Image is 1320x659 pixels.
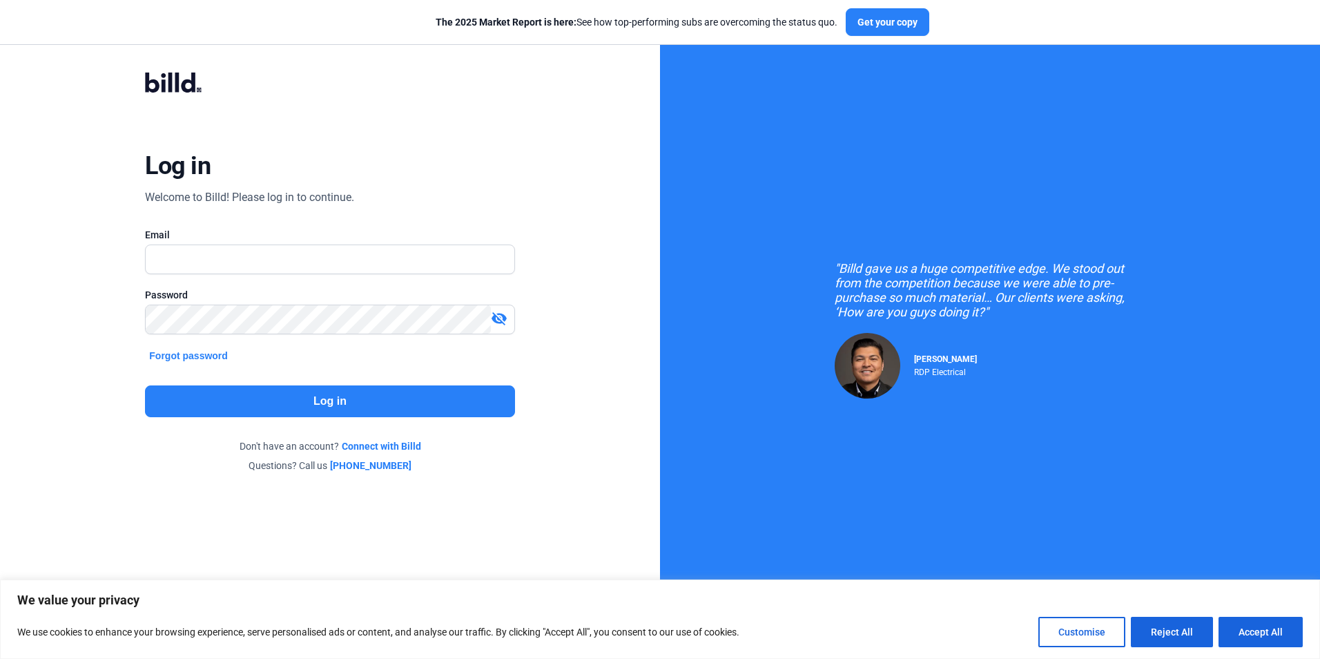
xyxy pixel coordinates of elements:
div: "Billd gave us a huge competitive edge. We stood out from the competition because we were able to... [835,261,1145,319]
div: Questions? Call us [145,459,514,472]
button: Accept All [1219,617,1303,647]
div: Don't have an account? [145,439,514,453]
mat-icon: visibility_off [491,310,507,327]
div: Welcome to Billd! Please log in to continue. [145,189,354,206]
a: [PHONE_NUMBER] [330,459,411,472]
button: Log in [145,385,514,417]
button: Get your copy [846,8,929,36]
button: Forgot password [145,348,232,363]
span: [PERSON_NAME] [914,354,977,364]
img: Raul Pacheco [835,333,900,399]
p: We value your privacy [17,592,1303,609]
div: Log in [145,151,211,181]
div: Password [145,288,514,302]
p: We use cookies to enhance your browsing experience, serve personalised ads or content, and analys... [17,624,739,640]
div: RDP Electrical [914,364,977,377]
div: Email [145,228,514,242]
button: Customise [1038,617,1125,647]
div: See how top-performing subs are overcoming the status quo. [436,15,837,29]
span: The 2025 Market Report is here: [436,17,576,28]
a: Connect with Billd [342,439,421,453]
button: Reject All [1131,617,1213,647]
